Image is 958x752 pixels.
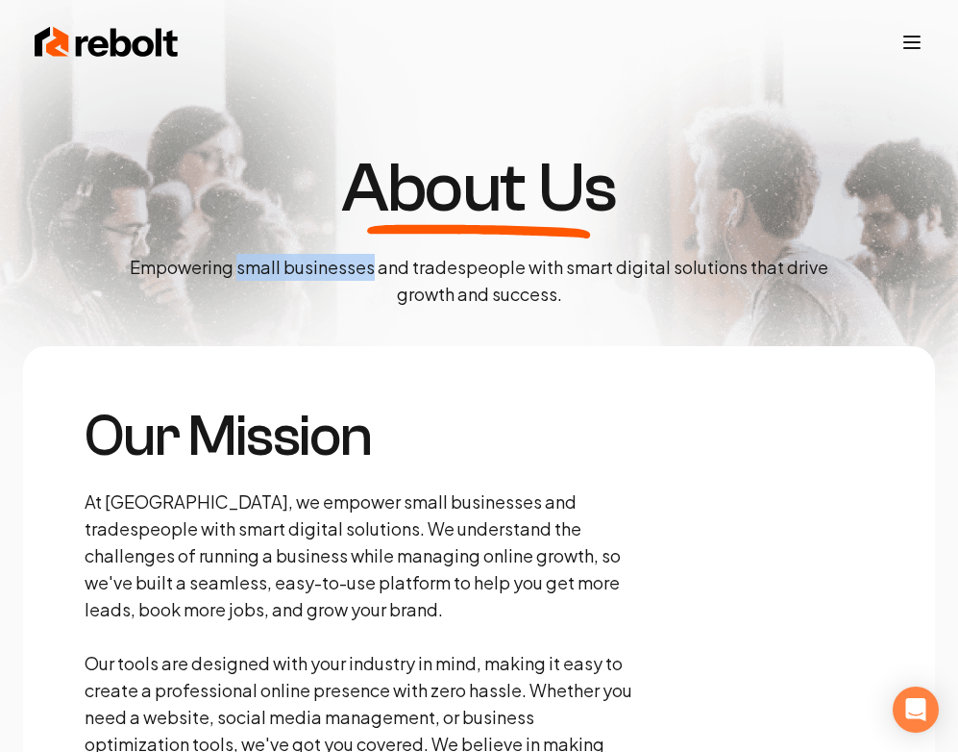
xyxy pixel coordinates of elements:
[893,687,939,733] div: Open Intercom Messenger
[35,23,179,62] img: Rebolt Logo
[85,408,638,465] h3: Our Mission
[341,154,616,223] h1: About Us
[900,31,923,54] button: Toggle mobile menu
[114,254,845,308] p: Empowering small businesses and tradespeople with smart digital solutions that drive growth and s...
